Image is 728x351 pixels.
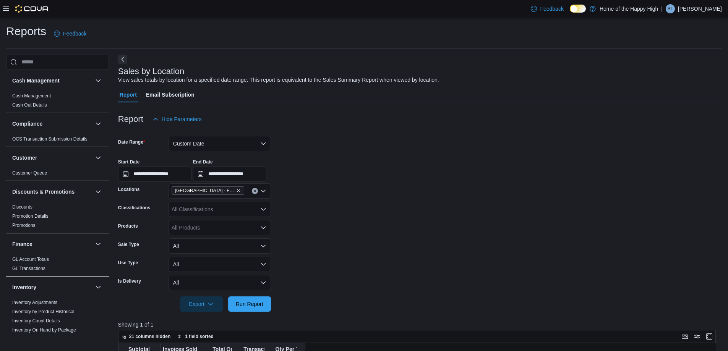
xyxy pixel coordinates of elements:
p: Home of the Happy High [600,4,658,13]
label: Start Date [118,159,140,165]
button: 21 columns hidden [118,332,174,341]
button: Customer [12,154,92,162]
span: [GEOGRAPHIC_DATA] - Fire & Flower [175,187,235,194]
button: 1 field sorted [174,332,217,341]
button: Custom Date [169,136,271,151]
a: Feedback [528,1,566,16]
button: Keyboard shortcuts [680,332,689,341]
span: Email Subscription [146,87,195,102]
p: [PERSON_NAME] [678,4,722,13]
button: Discounts & Promotions [12,188,92,196]
button: Inventory [12,283,92,291]
button: All [169,257,271,272]
button: Open list of options [260,225,266,231]
button: Discounts & Promotions [94,187,103,196]
label: Classifications [118,205,151,211]
span: Run Report [236,300,263,308]
button: Cash Management [94,76,103,85]
div: Serena Lees [666,4,675,13]
span: Saskatoon - City Park - Fire & Flower [172,186,244,195]
div: Customer [6,168,109,181]
span: 1 field sorted [185,333,214,340]
span: SL [668,4,673,13]
input: Dark Mode [570,5,586,13]
button: Hide Parameters [149,112,205,127]
h3: Inventory [12,283,36,291]
input: Press the down key to open a popover containing a calendar. [193,167,266,182]
button: Remove Saskatoon - City Park - Fire & Flower from selection in this group [236,188,241,193]
button: Open list of options [260,206,266,212]
span: Inventory by Product Historical [12,309,75,315]
button: Open list of options [260,188,266,194]
button: Compliance [94,119,103,128]
button: Export [180,296,223,312]
button: Clear input [252,188,258,194]
span: GL Account Totals [12,256,49,262]
a: Cash Management [12,93,51,99]
label: Locations [118,186,140,192]
button: Run Report [228,296,271,312]
label: Is Delivery [118,278,141,284]
a: Cash Out Details [12,102,47,108]
h3: Report [118,115,143,124]
span: GL Transactions [12,265,45,272]
div: View sales totals by location for a specified date range. This report is equivalent to the Sales ... [118,76,439,84]
button: Display options [692,332,702,341]
label: Products [118,223,138,229]
a: Inventory Adjustments [12,300,57,305]
h3: Cash Management [12,77,60,84]
a: Inventory by Product Historical [12,309,75,314]
h3: Discounts & Promotions [12,188,75,196]
h3: Finance [12,240,32,248]
label: Sale Type [118,241,139,247]
a: Discounts [12,204,32,210]
p: | [661,4,663,13]
span: Inventory Adjustments [12,299,57,306]
img: Cova [15,5,49,13]
button: Enter fullscreen [705,332,714,341]
span: Hide Parameters [162,115,202,123]
p: Showing 1 of 1 [118,321,722,328]
button: Inventory [94,283,103,292]
label: Use Type [118,260,138,266]
a: GL Transactions [12,266,45,271]
span: 21 columns hidden [129,333,171,340]
a: Promotions [12,223,36,228]
a: Inventory Count Details [12,318,60,324]
button: Finance [94,239,103,249]
a: GL Account Totals [12,257,49,262]
h3: Customer [12,154,37,162]
label: Date Range [118,139,145,145]
span: Feedback [540,5,563,13]
span: Export [185,296,218,312]
button: Cash Management [12,77,92,84]
span: Report [120,87,137,102]
label: End Date [193,159,213,165]
button: All [169,275,271,290]
a: OCS Transaction Submission Details [12,136,88,142]
div: Discounts & Promotions [6,202,109,233]
a: Customer Queue [12,170,47,176]
div: Compliance [6,134,109,147]
h3: Compliance [12,120,42,128]
button: Customer [94,153,103,162]
button: Next [118,55,127,64]
h1: Reports [6,24,46,39]
span: Promotion Details [12,213,49,219]
span: Promotions [12,222,36,228]
button: Finance [12,240,92,248]
a: Promotion Details [12,214,49,219]
a: Feedback [51,26,89,41]
input: Press the down key to open a popover containing a calendar. [118,167,191,182]
span: Feedback [63,30,86,37]
h3: Sales by Location [118,67,185,76]
a: Inventory On Hand by Package [12,327,76,333]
